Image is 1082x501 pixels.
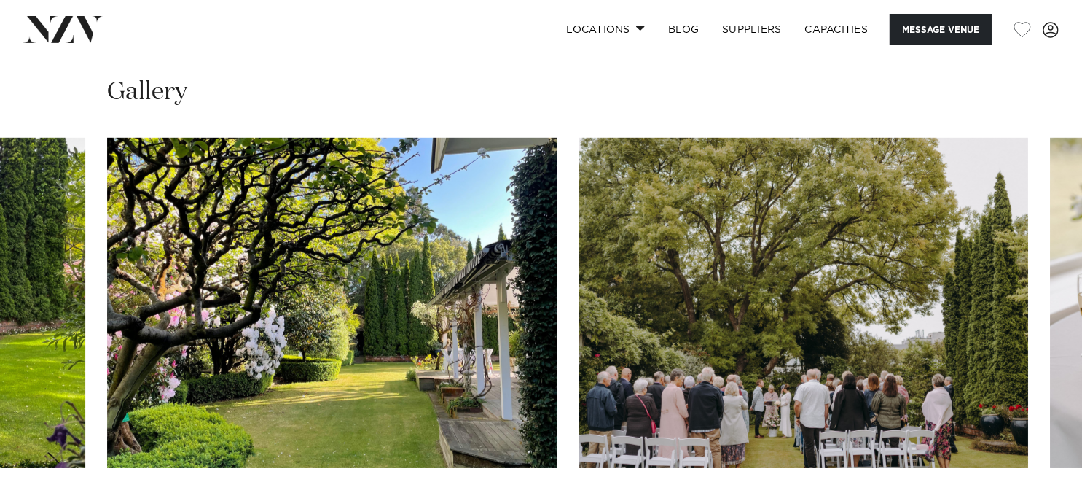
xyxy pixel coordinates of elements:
a: SUPPLIERS [710,14,793,45]
h2: Gallery [107,76,187,109]
a: BLOG [656,14,710,45]
a: Capacities [793,14,880,45]
swiper-slide: 12 / 17 [579,138,1028,468]
button: Message Venue [890,14,992,45]
a: Locations [554,14,656,45]
img: nzv-logo.png [23,16,103,42]
swiper-slide: 11 / 17 [107,138,557,468]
